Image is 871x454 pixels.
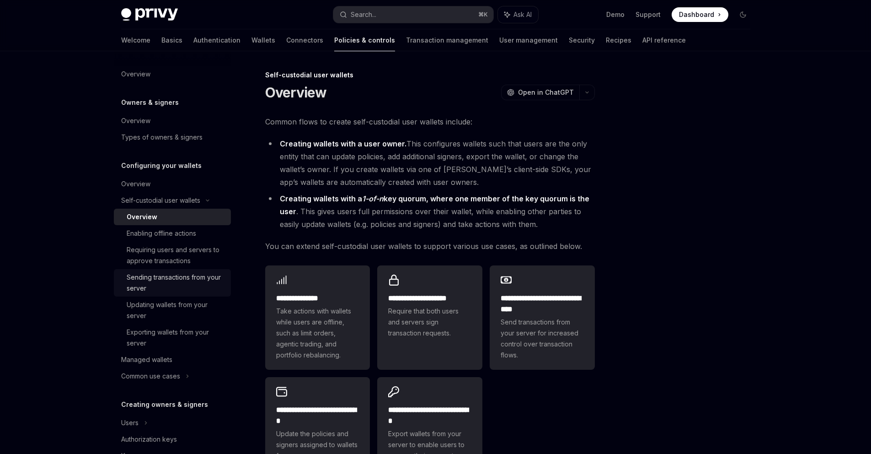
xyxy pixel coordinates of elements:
[121,97,179,108] h5: Owners & signers
[518,88,574,97] span: Open in ChatGPT
[642,29,686,51] a: API reference
[127,327,225,349] div: Exporting wallets from your server
[121,69,150,80] div: Overview
[121,354,172,365] div: Managed wallets
[334,29,395,51] a: Policies & controls
[114,176,231,192] a: Overview
[265,192,595,231] li: . This gives users full permissions over their wallet, while enabling other parties to easily upd...
[127,272,225,294] div: Sending transactions from your server
[478,11,488,18] span: ⌘ K
[501,317,584,361] span: Send transactions from your server for increased control over transaction flows.
[606,10,625,19] a: Demo
[513,10,532,19] span: Ask AI
[121,195,200,206] div: Self-custodial user wallets
[127,211,157,222] div: Overview
[276,306,359,361] span: Take actions with wallets while users are offline, such as limit orders, agentic trading, and por...
[501,85,579,100] button: Open in ChatGPT
[672,7,728,22] a: Dashboard
[121,417,139,428] div: Users
[114,225,231,242] a: Enabling offline actions
[606,29,631,51] a: Recipes
[265,137,595,189] li: This configures wallets such that users are the only entity that can update policies, add additio...
[406,29,488,51] a: Transaction management
[280,194,589,216] strong: Creating wallets with a key quorum, where one member of the key quorum is the user
[114,431,231,448] a: Authorization keys
[265,84,327,101] h1: Overview
[114,129,231,146] a: Types of owners & signers
[127,228,196,239] div: Enabling offline actions
[569,29,595,51] a: Security
[127,244,225,266] div: Requiring users and servers to approve transactions
[736,7,750,22] button: Toggle dark mode
[265,115,595,128] span: Common flows to create self-custodial user wallets include:
[114,297,231,324] a: Updating wallets from your server
[498,6,538,23] button: Ask AI
[121,160,202,171] h5: Configuring your wallets
[121,371,180,382] div: Common use cases
[286,29,323,51] a: Connectors
[193,29,240,51] a: Authentication
[114,209,231,225] a: Overview
[499,29,558,51] a: User management
[161,29,182,51] a: Basics
[362,194,384,203] em: 1-of-n
[121,434,177,445] div: Authorization keys
[121,8,178,21] img: dark logo
[121,399,208,410] h5: Creating owners & signers
[280,139,406,148] strong: Creating wallets with a user owner.
[388,306,471,339] span: Require that both users and servers sign transaction requests.
[121,115,150,126] div: Overview
[121,178,150,189] div: Overview
[121,132,203,143] div: Types of owners & signers
[121,29,150,51] a: Welcome
[351,9,376,20] div: Search...
[114,351,231,368] a: Managed wallets
[114,269,231,297] a: Sending transactions from your server
[265,265,370,370] a: **** **** *****Take actions with wallets while users are offline, such as limit orders, agentic t...
[114,66,231,82] a: Overview
[636,10,661,19] a: Support
[114,242,231,269] a: Requiring users and servers to approve transactions
[333,6,493,23] button: Search...⌘K
[265,240,595,253] span: You can extend self-custodial user wallets to support various use cases, as outlined below.
[127,299,225,321] div: Updating wallets from your server
[114,324,231,351] a: Exporting wallets from your server
[265,70,595,80] div: Self-custodial user wallets
[679,10,714,19] span: Dashboard
[114,113,231,129] a: Overview
[251,29,275,51] a: Wallets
